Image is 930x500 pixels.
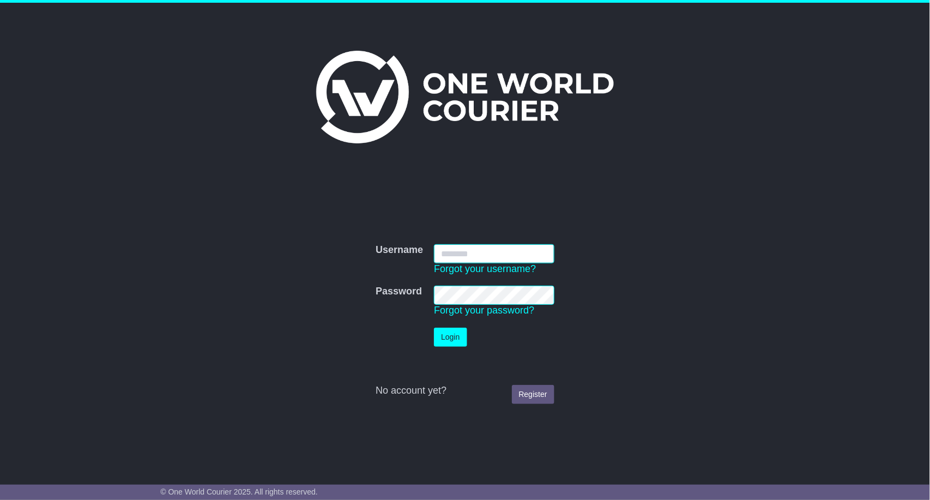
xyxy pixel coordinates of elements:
button: Login [434,328,467,347]
a: Register [512,385,554,404]
a: Forgot your password? [434,305,534,316]
img: One World [316,51,614,143]
a: Forgot your username? [434,263,536,274]
span: © One World Courier 2025. All rights reserved. [160,487,318,496]
label: Password [376,286,422,298]
label: Username [376,244,423,256]
div: No account yet? [376,385,554,397]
